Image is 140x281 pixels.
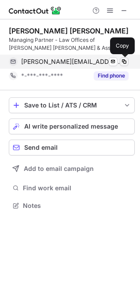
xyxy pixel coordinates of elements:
[24,123,118,130] span: AI write personalized message
[24,165,94,172] span: Add to email campaign
[9,182,135,194] button: Find work email
[9,161,135,177] button: Add to email campaign
[23,202,131,210] span: Notes
[21,58,122,66] span: [PERSON_NAME][EMAIL_ADDRESS][DOMAIN_NAME]
[23,184,131,192] span: Find work email
[9,97,135,113] button: save-profile-one-click
[9,140,135,155] button: Send email
[94,71,129,80] button: Reveal Button
[9,26,129,35] div: [PERSON_NAME] [PERSON_NAME]
[24,144,58,151] span: Send email
[24,102,119,109] div: Save to List / ATS / CRM
[9,5,62,16] img: ContactOut v5.3.10
[9,36,135,52] div: Managing Partner - Law Offices of [PERSON_NAME] [PERSON_NAME] & Associates, P.C.; Co-Creator and ...
[9,200,135,212] button: Notes
[9,118,135,134] button: AI write personalized message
